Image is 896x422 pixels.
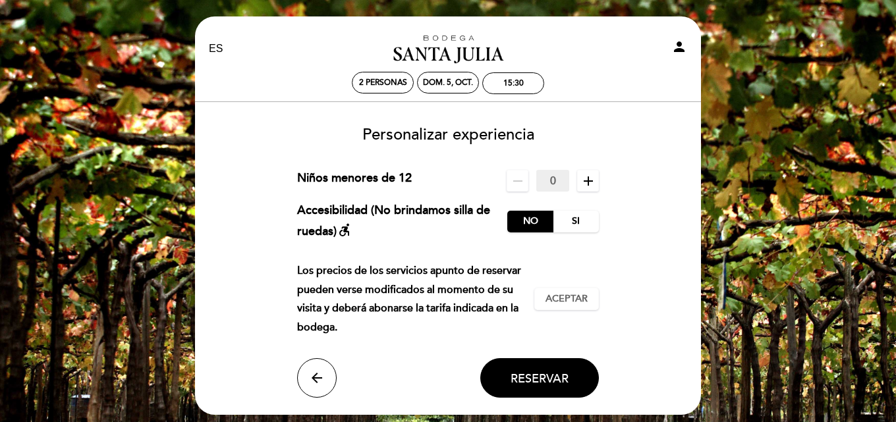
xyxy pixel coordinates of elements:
i: arrow_back [309,370,325,386]
span: 2 personas [359,78,407,88]
div: dom. 5, oct. [423,78,473,88]
button: person [671,39,687,59]
i: add [580,173,596,189]
i: person [671,39,687,55]
div: Los precios de los servicios apunto de reservar pueden verse modificados al momento de su visita ... [297,261,535,337]
a: Bodega Santa [PERSON_NAME] [366,31,530,67]
div: Accesibilidad (No brindamos silla de ruedas) [297,202,508,240]
span: Personalizar experiencia [362,125,534,144]
span: Reservar [511,371,569,385]
span: Aceptar [546,292,588,306]
label: No [507,211,553,232]
i: accessible_forward [337,222,352,238]
i: remove [510,173,526,189]
button: Reservar [480,358,599,398]
div: Niños menores de 12 [297,170,412,192]
div: 15:30 [503,78,524,88]
button: arrow_back [297,358,337,398]
label: Si [553,211,599,232]
button: Aceptar [534,288,599,310]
